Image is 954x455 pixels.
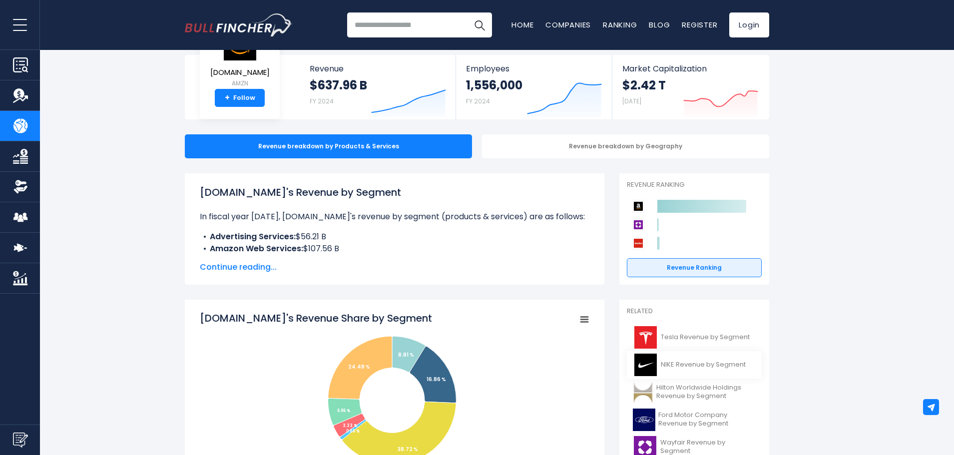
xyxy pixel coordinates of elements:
small: FY 2024 [310,97,334,105]
span: Ford Motor Company Revenue by Segment [658,411,756,428]
a: Login [729,12,769,37]
li: $56.21 B [200,231,589,243]
p: In fiscal year [DATE], [DOMAIN_NAME]'s revenue by segment (products & services) are as follows: [200,211,589,223]
a: Register [682,19,717,30]
tspan: [DOMAIN_NAME]'s Revenue Share by Segment [200,311,432,325]
img: TSLA logo [633,326,658,349]
a: Blog [649,19,670,30]
div: Revenue breakdown by Geography [482,134,769,158]
tspan: 24.48 % [348,363,370,371]
a: Go to homepage [185,13,292,36]
a: [DOMAIN_NAME] AMZN [210,27,270,89]
a: Tesla Revenue by Segment [627,324,762,351]
a: NIKE Revenue by Segment [627,351,762,379]
img: Wayfair competitors logo [632,218,645,231]
a: +Follow [215,89,265,107]
span: Revenue [310,64,446,73]
button: Search [467,12,492,37]
a: Home [511,19,533,30]
tspan: 6.96 % [337,408,350,414]
a: Market Capitalization $2.42 T [DATE] [612,55,768,119]
tspan: 38.72 % [398,446,418,453]
tspan: 3.33 % [343,423,357,429]
strong: + [225,93,230,102]
p: Related [627,307,762,316]
small: AMZN [210,79,270,88]
b: Advertising Services: [210,231,296,242]
tspan: 8.81 % [398,351,414,359]
p: Revenue Ranking [627,181,762,189]
span: NIKE Revenue by Segment [661,361,746,369]
img: Amazon.com competitors logo [632,200,645,213]
span: Tesla Revenue by Segment [661,333,750,342]
span: Employees [466,64,601,73]
small: FY 2024 [466,97,490,105]
div: Revenue breakdown by Products & Services [185,134,472,158]
img: Ownership [13,179,28,194]
a: Revenue Ranking [627,258,762,277]
a: Ranking [603,19,637,30]
tspan: 0.85 % [346,429,360,434]
img: Bullfincher logo [185,13,293,36]
span: Market Capitalization [622,64,758,73]
span: [DOMAIN_NAME] [210,68,270,77]
img: NKE logo [633,354,658,376]
a: Ford Motor Company Revenue by Segment [627,406,762,434]
li: $107.56 B [200,243,589,255]
img: AutoZone competitors logo [632,237,645,250]
a: Revenue $637.96 B FY 2024 [300,55,456,119]
a: Employees 1,556,000 FY 2024 [456,55,611,119]
strong: 1,556,000 [466,77,522,93]
strong: $637.96 B [310,77,367,93]
span: Hilton Worldwide Holdings Revenue by Segment [656,384,756,401]
a: Hilton Worldwide Holdings Revenue by Segment [627,379,762,406]
small: [DATE] [622,97,641,105]
span: Continue reading... [200,261,589,273]
img: HLT logo [633,381,653,404]
img: F logo [633,409,655,431]
h1: [DOMAIN_NAME]'s Revenue by Segment [200,185,589,200]
a: Companies [545,19,591,30]
b: Amazon Web Services: [210,243,303,254]
strong: $2.42 T [622,77,666,93]
tspan: 16.86 % [427,376,446,383]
